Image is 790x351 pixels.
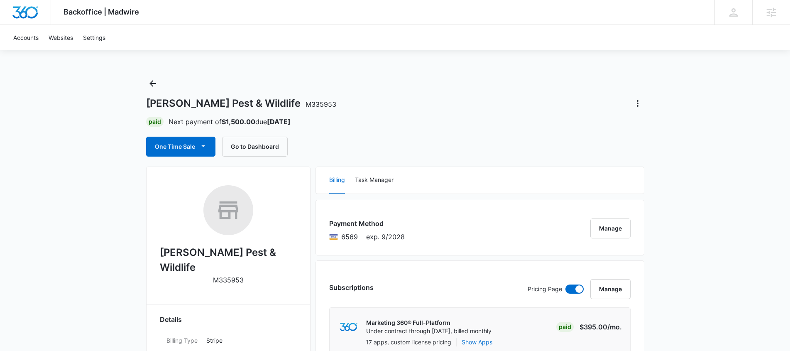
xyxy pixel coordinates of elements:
[341,232,358,242] span: Visa ending with
[329,167,345,194] button: Billing
[160,245,297,275] h2: [PERSON_NAME] Pest & Wildlife
[78,25,110,50] a: Settings
[528,285,562,294] p: Pricing Page
[366,327,492,335] p: Under contract through [DATE], billed monthly
[556,322,574,332] div: Paid
[366,232,405,242] span: exp. 9/2028
[160,314,182,324] span: Details
[206,336,290,345] p: Stripe
[44,25,78,50] a: Websites
[166,336,200,345] dt: Billing Type
[146,77,159,90] button: Back
[64,7,139,16] span: Backoffice | Madwire
[631,97,644,110] button: Actions
[169,117,291,127] p: Next payment of due
[146,117,164,127] div: Paid
[329,218,405,228] h3: Payment Method
[590,218,631,238] button: Manage
[590,279,631,299] button: Manage
[146,97,336,110] h1: [PERSON_NAME] Pest & Wildlife
[329,282,374,292] h3: Subscriptions
[306,100,336,108] span: M335953
[222,118,255,126] strong: $1,500.00
[8,25,44,50] a: Accounts
[267,118,291,126] strong: [DATE]
[222,137,288,157] button: Go to Dashboard
[366,338,451,346] p: 17 apps, custom license pricing
[340,323,357,331] img: marketing360Logo
[580,322,622,332] p: $395.00
[355,167,394,194] button: Task Manager
[213,275,244,285] p: M335953
[146,137,215,157] button: One Time Sale
[462,338,492,346] button: Show Apps
[366,319,492,327] p: Marketing 360® Full-Platform
[607,323,622,331] span: /mo.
